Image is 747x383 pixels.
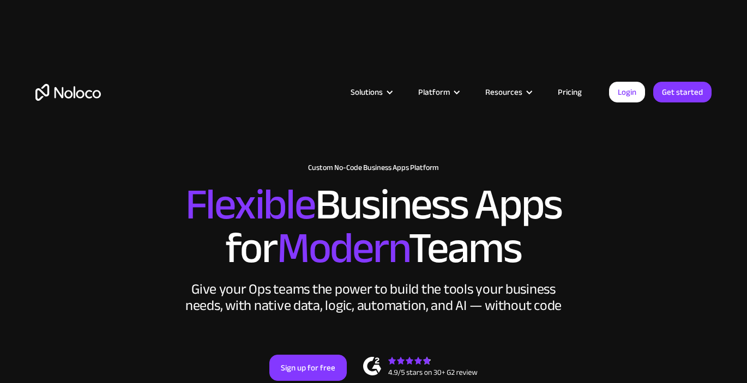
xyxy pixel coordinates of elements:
[183,281,564,314] div: Give your Ops teams the power to build the tools your business needs, with native data, logic, au...
[337,85,405,99] div: Solutions
[472,85,544,99] div: Resources
[277,208,408,289] span: Modern
[351,85,383,99] div: Solutions
[185,164,315,245] span: Flexible
[544,85,595,99] a: Pricing
[269,355,347,381] a: Sign up for free
[653,82,712,102] a: Get started
[35,84,101,101] a: home
[35,183,712,270] h2: Business Apps for Teams
[35,163,712,172] h1: Custom No-Code Business Apps Platform
[609,82,645,102] a: Login
[405,85,472,99] div: Platform
[418,85,450,99] div: Platform
[485,85,522,99] div: Resources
